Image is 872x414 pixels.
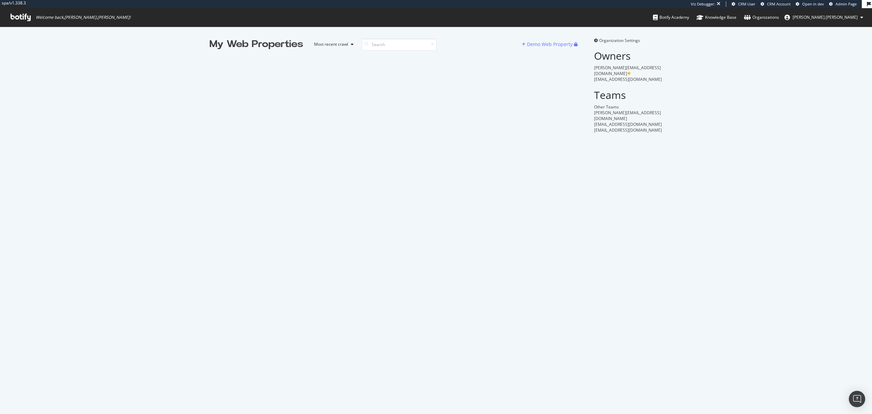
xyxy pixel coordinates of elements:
[653,8,689,27] a: Botify Academy
[761,1,791,7] a: CRM Account
[594,65,661,76] span: [PERSON_NAME][EMAIL_ADDRESS][DOMAIN_NAME]
[767,1,791,6] span: CRM Account
[594,89,663,101] h2: Teams
[594,76,662,82] span: [EMAIL_ADDRESS][DOMAIN_NAME]
[779,12,869,23] button: [PERSON_NAME].[PERSON_NAME]
[849,391,865,407] div: Open Intercom Messenger
[36,15,130,20] span: Welcome back, [PERSON_NAME].[PERSON_NAME] !
[732,1,756,7] a: CRM User
[309,39,356,50] button: Most recent crawl
[527,41,573,48] div: Demo Web Property
[314,42,348,46] div: Most recent crawl
[744,8,779,27] a: Organizations
[653,14,689,21] div: Botify Academy
[793,14,858,20] span: julien.sardin
[594,127,662,133] span: [EMAIL_ADDRESS][DOMAIN_NAME]
[802,1,824,6] span: Open in dev
[594,110,661,121] span: [PERSON_NAME][EMAIL_ADDRESS][DOMAIN_NAME]
[829,1,857,7] a: Admin Page
[594,104,663,110] div: Other Teams
[691,1,715,7] div: Viz Debugger:
[522,39,574,50] button: Demo Web Property
[594,50,663,61] h2: Owners
[738,1,756,6] span: CRM User
[697,8,736,27] a: Knowledge Base
[362,39,437,50] input: Search
[594,121,662,127] span: [EMAIL_ADDRESS][DOMAIN_NAME]
[796,1,824,7] a: Open in dev
[836,1,857,6] span: Admin Page
[697,14,736,21] div: Knowledge Base
[522,41,574,47] a: Demo Web Property
[599,38,640,43] span: Organization Settings
[209,38,303,51] div: My Web Properties
[744,14,779,21] div: Organizations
